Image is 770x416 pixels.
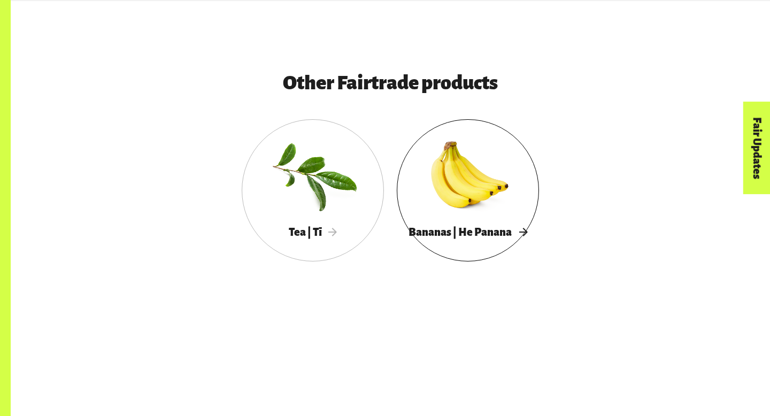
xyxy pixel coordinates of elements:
[242,119,384,261] a: Tea | Tī
[289,226,337,238] span: Tea | Tī
[397,119,539,261] a: Bananas | He Panana
[409,226,527,238] span: Bananas | He Panana
[119,72,662,94] h3: Other Fairtrade products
